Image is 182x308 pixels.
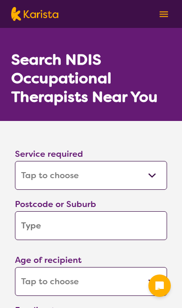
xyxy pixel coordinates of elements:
[15,148,83,160] label: Service required
[11,7,58,21] img: Karista logo
[11,50,171,106] h1: Search NDIS Occupational Therapists Near You
[15,254,82,266] label: Age of recipient
[160,11,168,17] img: menu
[15,211,167,240] input: Type
[15,199,96,210] label: Postcode or Suburb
